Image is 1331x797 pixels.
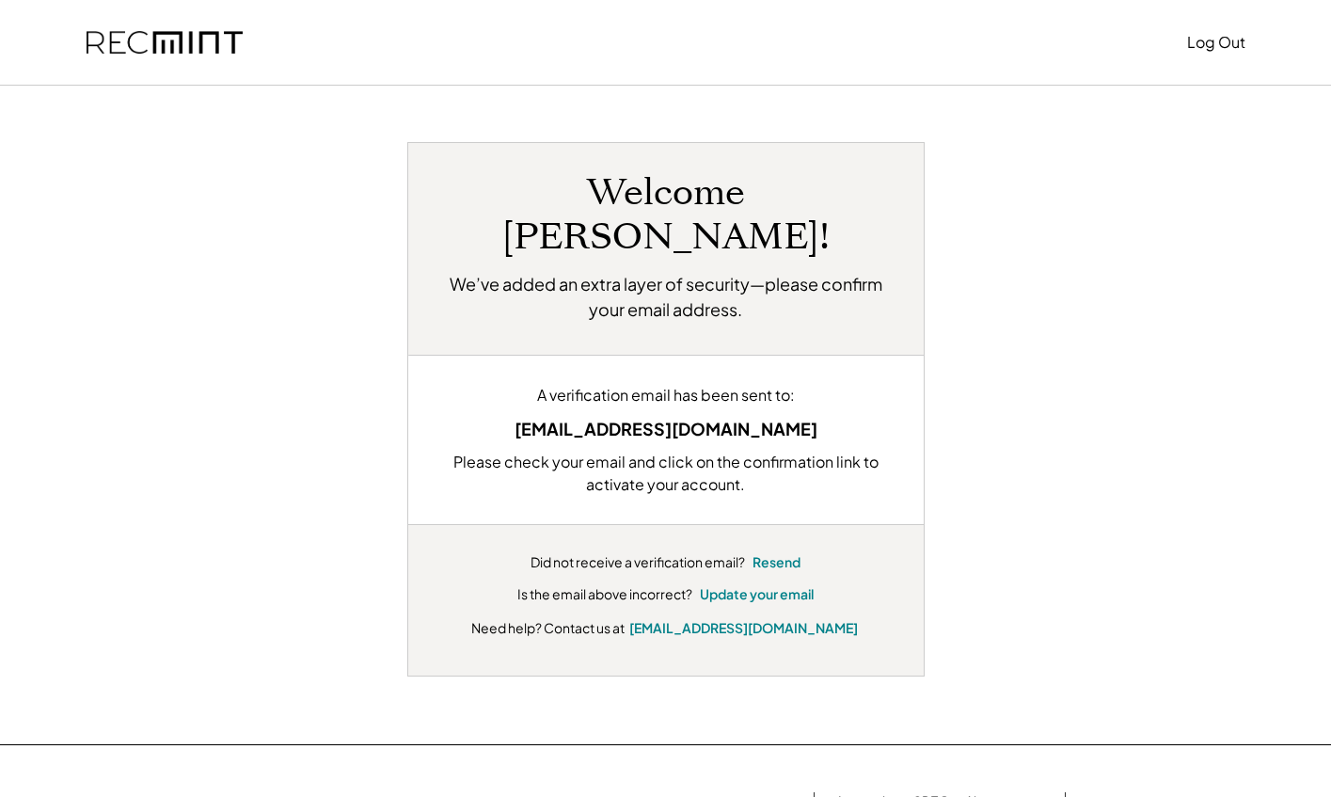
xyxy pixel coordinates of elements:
a: [EMAIL_ADDRESS][DOMAIN_NAME] [629,619,858,636]
button: Update your email [700,585,814,604]
div: [EMAIL_ADDRESS][DOMAIN_NAME] [436,416,895,441]
div: Did not receive a verification email? [531,553,745,572]
button: Log Out [1187,24,1245,61]
div: Please check your email and click on the confirmation link to activate your account. [436,451,895,496]
div: Is the email above incorrect? [517,585,692,604]
h2: We’ve added an extra layer of security—please confirm your email address. [436,271,895,322]
img: recmint-logotype%403x.png [87,31,243,55]
div: A verification email has been sent to: [436,384,895,406]
h1: Welcome [PERSON_NAME]! [436,171,895,260]
button: Resend [753,553,800,572]
div: Need help? Contact us at [471,618,625,638]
